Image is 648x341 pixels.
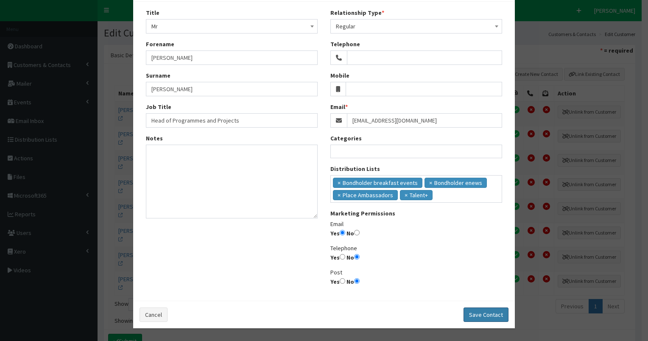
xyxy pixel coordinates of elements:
[151,20,312,32] span: Mr
[146,19,318,34] span: Mr
[400,190,433,200] li: Talent+
[146,40,174,48] label: Forename
[330,103,348,111] label: Email
[140,307,168,322] button: Cancel
[338,179,341,187] span: ×
[330,165,380,173] label: Distribution Lists
[330,268,502,288] p: Post
[425,178,487,188] li: Bondholder enews
[354,278,360,284] input: No
[340,230,345,235] input: Yes
[330,277,345,286] label: Yes
[146,103,171,111] label: Job Title
[330,252,345,262] label: Yes
[346,252,360,262] label: No
[346,228,360,238] label: No
[405,191,408,199] span: ×
[330,244,502,264] p: Telephone
[146,8,159,17] label: Title
[330,8,384,17] label: Relationship Type
[330,209,395,218] label: Marketing Permissions
[330,40,360,48] label: Telephone
[346,277,360,286] label: No
[336,20,497,32] span: Regular
[330,220,502,240] p: Email
[330,134,362,143] label: Categories
[146,134,163,143] label: Notes
[330,19,502,34] span: Regular
[354,230,360,235] input: No
[330,228,345,238] label: Yes
[354,254,360,260] input: No
[330,71,349,80] label: Mobile
[333,190,398,200] li: Place Ambassadors
[464,307,508,322] button: Save Contact
[338,191,341,199] span: ×
[340,278,345,284] input: Yes
[146,71,170,80] label: Surname
[429,179,432,187] span: ×
[333,178,422,188] li: Bondholder breakfast events
[340,254,345,260] input: Yes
